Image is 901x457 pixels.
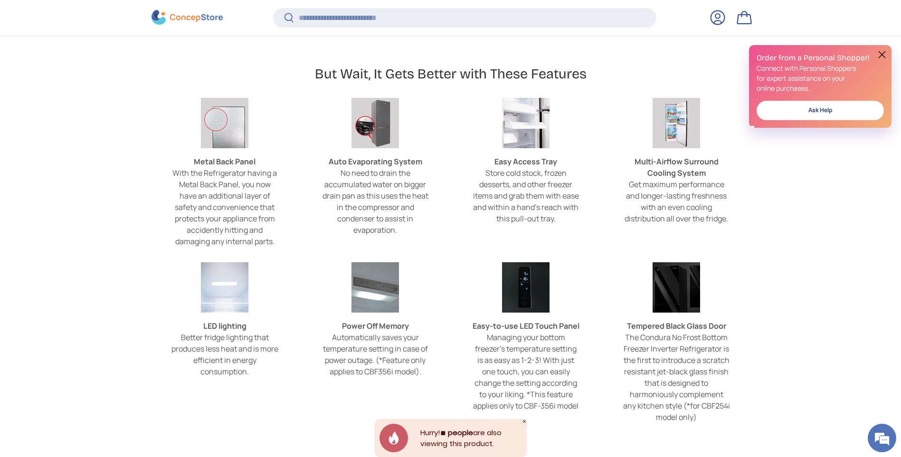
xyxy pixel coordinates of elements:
[322,332,429,377] div: Automatically saves your temperature setting in case of power outage. (*Feature only applies to C...
[757,101,884,120] a: Ask Help
[171,332,278,377] div: Better fridge lighting that produces less heat and is more efficient in energy consumption.
[473,321,579,331] strong: Easy-to-use LED Touch Panel
[473,332,579,411] div: Managing your bottom freezer’s temperature setting is as easy as 1-2-3! With just one touch, you ...
[473,167,579,224] div: Store cold stock, frozen desserts, and other freezer items and grab them with ease and within a h...
[156,5,179,28] div: Minimize live chat window
[171,167,278,247] div: With the Refrigerator having a Metal Back Panel, you now have an additional layer of safety and c...
[757,53,884,63] h2: Order from a Personal Shopper!
[5,259,181,293] textarea: Type your message and hit 'Enter'
[55,120,131,216] span: We're online!
[623,332,730,423] div: The Condura No Frost Bottom Freezer Inverter Refrigerator is the first to introduce a scratch res...
[203,321,247,331] strong: LED lighting
[322,167,429,236] div: No need to drain the accumulated water on bigger drain pan as this uses the heat in the compresso...
[194,156,256,167] strong: Metal Back Panel
[757,63,884,93] p: Connect with Personal Shoppers for expert assistance on your online purchases.
[315,65,587,83] h2: But Wait, It Gets Better with These Features
[49,53,160,66] div: Chat with us now
[522,419,527,424] div: Close
[152,10,223,25] img: ConcepStore
[635,156,719,178] strong: Multi-Airflow Surround Cooling System
[623,179,730,224] div: Get maximum performance and longer-lasting freshness with an even cooling distribution all over t...
[342,321,409,331] strong: Power Off Memory
[494,156,557,167] strong: Easy Access Tray
[329,156,422,167] strong: Auto Evaporating System
[627,321,726,331] strong: Tempered Black Glass Door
